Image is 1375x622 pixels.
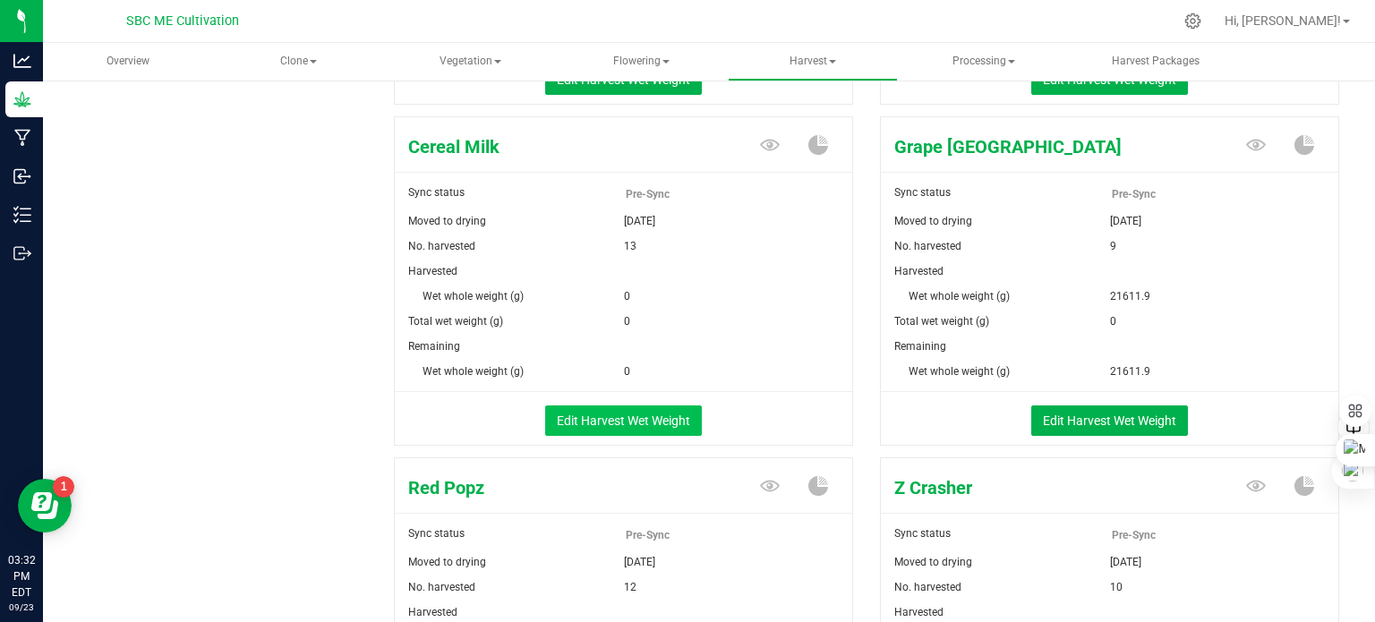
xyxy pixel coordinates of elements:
button: Edit Harvest Wet Weight [1031,405,1188,436]
span: 9 [1110,234,1116,259]
p: 09/23 [8,601,35,614]
span: Pre-Sync [1110,521,1185,550]
span: Pre-Sync [626,182,697,207]
span: Sync status [894,527,951,540]
span: Harvested [408,606,457,618]
span: No. harvested [408,240,475,252]
span: Pre-Sync [624,521,699,550]
span: Pre-Sync [1110,180,1185,209]
span: 0 [624,359,630,384]
span: No. harvested [894,240,961,252]
a: Processing [900,43,1069,81]
button: Edit Harvest Wet Weight [545,405,702,436]
span: 0 [624,284,630,309]
span: Harvested [408,265,457,277]
span: 10 [1110,575,1123,600]
span: Vegetation [387,44,554,80]
span: 13 [624,234,636,259]
span: Pre-Sync [1112,523,1183,548]
a: Clone [214,43,383,81]
span: Wet whole weight (g) [909,365,1010,378]
p: 03:32 PM EDT [8,552,35,601]
span: Total wet weight (g) [408,315,503,328]
span: Harvested [894,606,944,618]
span: SBC ME Cultivation [126,13,239,29]
a: Overview [43,43,212,81]
span: 21611.9 [1110,284,1150,309]
span: Moved to drying [408,215,486,227]
span: Wet whole weight (g) [423,365,524,378]
span: Hi, [PERSON_NAME]! [1225,13,1341,28]
span: Overview [82,54,174,69]
span: Moved to drying [894,215,972,227]
span: Harvested [894,265,944,277]
span: Total wet weight (g) [894,315,989,328]
inline-svg: Outbound [13,244,31,262]
span: [DATE] [624,209,655,234]
iframe: Resource center [18,479,72,533]
span: Sync status [408,527,465,540]
span: Moved to drying [408,556,486,568]
span: 21611.9 [1110,359,1150,384]
div: Manage settings [1182,13,1204,30]
span: Cereal Milk [395,133,698,160]
span: Pre-Sync [624,180,699,209]
inline-svg: Manufacturing [13,129,31,147]
span: Red Popz [395,474,698,501]
span: Pre-Sync [1112,182,1183,207]
span: Remaining [894,340,946,353]
span: Flowering [558,44,725,80]
inline-svg: Grow [13,90,31,108]
span: 0 [624,309,630,334]
span: Wet whole weight (g) [423,290,524,302]
span: Moved to drying [894,556,972,568]
span: 12 [624,575,636,600]
span: Processing [901,44,1068,80]
span: [DATE] [1110,209,1141,234]
a: Harvest Packages [1071,43,1240,81]
span: Z Crasher [881,474,1184,501]
span: Grape Durban [881,133,1184,160]
span: Harvest Packages [1088,54,1224,69]
a: Flowering [557,43,726,81]
span: Sync status [408,186,465,199]
span: Pre-Sync [626,523,697,548]
span: Wet whole weight (g) [909,290,1010,302]
inline-svg: Analytics [13,52,31,70]
span: No. harvested [894,581,961,593]
inline-svg: Inbound [13,167,31,185]
span: Remaining [408,340,460,353]
iframe: Resource center unread badge [53,476,74,498]
span: No. harvested [408,581,475,593]
span: [DATE] [1110,550,1141,575]
a: Vegetation [386,43,555,81]
span: Sync status [894,186,951,199]
span: [DATE] [624,550,655,575]
span: Harvest [729,44,896,80]
span: 0 [1110,309,1116,334]
span: Clone [215,44,382,80]
a: Harvest [728,43,897,81]
inline-svg: Inventory [13,206,31,224]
